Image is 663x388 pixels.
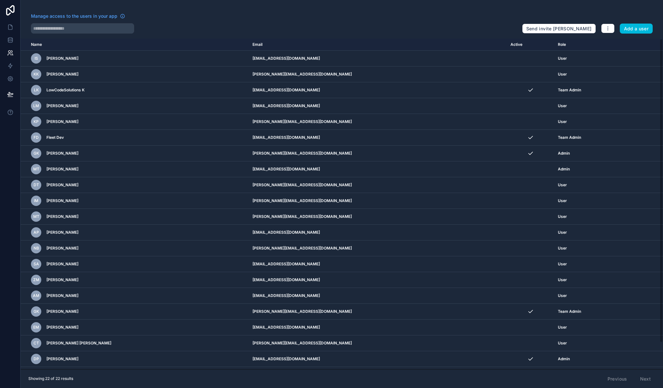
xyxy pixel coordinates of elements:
[46,103,78,108] span: [PERSON_NAME]
[249,320,507,335] td: [EMAIL_ADDRESS][DOMAIN_NAME]
[46,198,78,203] span: [PERSON_NAME]
[249,225,507,240] td: [EMAIL_ADDRESS][DOMAIN_NAME]
[249,304,507,320] td: [PERSON_NAME][EMAIL_ADDRESS][DOMAIN_NAME]
[558,72,567,77] span: User
[31,13,117,19] span: Manage access to the users in your app
[249,209,507,225] td: [PERSON_NAME][EMAIL_ADDRESS][DOMAIN_NAME]
[34,230,39,235] span: AP
[46,151,78,156] span: [PERSON_NAME]
[558,261,567,267] span: User
[558,214,567,219] span: User
[522,24,596,34] button: Send invite [PERSON_NAME]
[558,182,567,188] span: User
[34,261,39,267] span: SA
[558,325,567,330] span: User
[249,66,507,82] td: [PERSON_NAME][EMAIL_ADDRESS][DOMAIN_NAME]
[46,214,78,219] span: [PERSON_NAME]
[249,161,507,177] td: [EMAIL_ADDRESS][DOMAIN_NAME]
[249,240,507,256] td: [PERSON_NAME][EMAIL_ADDRESS][DOMAIN_NAME]
[34,309,39,314] span: GK
[249,335,507,351] td: [PERSON_NAME][EMAIL_ADDRESS][DOMAIN_NAME]
[46,356,78,362] span: [PERSON_NAME]
[33,167,39,172] span: MT
[558,103,567,108] span: User
[249,367,507,383] td: [EMAIL_ADDRESS][DOMAIN_NAME]
[46,293,78,298] span: [PERSON_NAME]
[558,119,567,124] span: User
[34,72,39,77] span: KK
[34,119,39,124] span: KP
[249,193,507,209] td: [PERSON_NAME][EMAIL_ADDRESS][DOMAIN_NAME]
[34,341,39,346] span: CT
[46,325,78,330] span: [PERSON_NAME]
[249,51,507,66] td: [EMAIL_ADDRESS][DOMAIN_NAME]
[558,198,567,203] span: User
[33,214,39,219] span: MT
[33,293,39,298] span: AM
[33,103,39,108] span: LM
[46,72,78,77] span: [PERSON_NAME]
[46,135,64,140] span: Fleet Dev
[33,325,39,330] span: EM
[558,87,581,93] span: Team Admin
[249,39,507,51] th: Email
[558,356,570,362] span: Admin
[46,261,78,267] span: [PERSON_NAME]
[507,39,554,51] th: Active
[21,39,663,369] div: scrollable content
[558,56,567,61] span: User
[558,151,570,156] span: Admin
[46,119,78,124] span: [PERSON_NAME]
[35,56,38,61] span: IS
[558,230,567,235] span: User
[21,39,249,51] th: Name
[46,309,78,314] span: [PERSON_NAME]
[558,309,581,314] span: Team Admin
[558,293,567,298] span: User
[249,272,507,288] td: [EMAIL_ADDRESS][DOMAIN_NAME]
[249,114,507,130] td: [PERSON_NAME][EMAIL_ADDRESS][DOMAIN_NAME]
[249,351,507,367] td: [EMAIL_ADDRESS][DOMAIN_NAME]
[554,39,629,51] th: Role
[249,177,507,193] td: [PERSON_NAME][EMAIL_ADDRESS][DOMAIN_NAME]
[34,246,39,251] span: NB
[558,135,581,140] span: Team Admin
[46,182,78,188] span: [PERSON_NAME]
[558,277,567,282] span: User
[558,341,567,346] span: User
[28,376,73,381] span: Showing 22 of 22 results
[46,56,78,61] span: [PERSON_NAME]
[34,87,39,93] span: LK
[249,256,507,272] td: [EMAIL_ADDRESS][DOMAIN_NAME]
[46,87,84,93] span: LowCodeSolutions K
[46,341,111,346] span: [PERSON_NAME] [PERSON_NAME]
[249,146,507,161] td: [PERSON_NAME][EMAIL_ADDRESS][DOMAIN_NAME]
[34,356,39,362] span: DP
[46,277,78,282] span: [PERSON_NAME]
[34,151,39,156] span: GK
[34,198,38,203] span: IM
[46,230,78,235] span: [PERSON_NAME]
[249,288,507,304] td: [EMAIL_ADDRESS][DOMAIN_NAME]
[31,13,125,19] a: Manage access to the users in your app
[249,98,507,114] td: [EMAIL_ADDRESS][DOMAIN_NAME]
[34,182,39,188] span: DT
[46,167,78,172] span: [PERSON_NAME]
[34,135,39,140] span: FD
[620,24,653,34] button: Add a user
[33,277,39,282] span: ZM
[46,246,78,251] span: [PERSON_NAME]
[558,167,570,172] span: Admin
[249,82,507,98] td: [EMAIL_ADDRESS][DOMAIN_NAME]
[249,130,507,146] td: [EMAIL_ADDRESS][DOMAIN_NAME]
[558,246,567,251] span: User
